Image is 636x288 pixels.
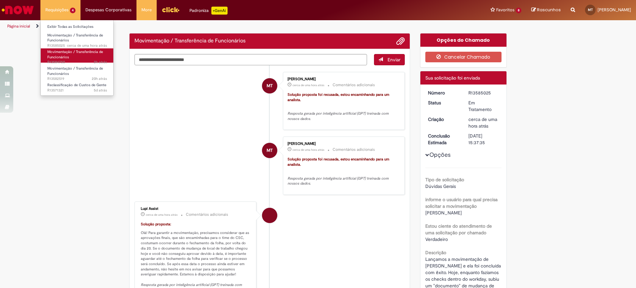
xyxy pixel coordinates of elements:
[141,207,251,211] div: Lupi Assist
[146,213,178,217] time: 01/10/2025 10:37:10
[134,54,367,65] textarea: Digite sua mensagem aqui...
[141,222,171,227] font: Solução proposta:
[516,8,521,13] span: 8
[425,177,464,183] b: Tipo de solicitação
[374,54,405,65] button: Enviar
[420,33,507,47] div: Opções do Chamado
[5,20,419,32] ul: Trilhas de página
[47,76,107,82] span: R13582519
[468,99,499,113] div: Em Tratamento
[146,213,178,217] span: cerca de uma hora atrás
[468,116,497,129] span: cerca de uma hora atrás
[423,89,464,96] dt: Número
[85,7,132,13] span: Despesas Corporativas
[288,111,390,121] em: Resposta gerada por inteligência artificial (GPT) treinada com nossos dados.
[598,7,631,13] span: [PERSON_NAME]
[47,88,107,93] span: R13571321
[94,88,107,93] span: 5d atrás
[267,78,273,94] span: MT
[425,250,446,256] b: Descrição
[1,3,35,17] img: ServiceNow
[425,52,502,62] button: Cancelar Chamado
[288,157,390,167] font: Solução proposta foi recusada, estou encaminhando para um analista.
[92,76,107,81] span: 20h atrás
[292,83,324,87] span: cerca de uma hora atrás
[425,75,480,81] span: Sua solicitação foi enviada
[288,92,390,102] font: Solução proposta foi recusada, estou encaminhando para um analista.
[288,176,390,186] em: Resposta gerada por inteligência artificial (GPT) treinada com nossos dados.
[47,66,103,76] span: Movimentação / Transferência de Funcionários
[70,8,76,13] span: 4
[333,82,375,88] small: Comentários adicionais
[423,133,464,146] dt: Conclusão Estimada
[141,7,152,13] span: More
[537,7,561,13] span: Rascunhos
[423,116,464,123] dt: Criação
[41,48,114,63] a: Aberto R13584750 : Movimentação / Transferência de Funcionários
[41,82,114,94] a: Aberto R13571321 : Reclassificação de Custos de Gente
[41,32,114,46] a: Aberto R13585025 : Movimentação / Transferência de Funcionários
[292,83,324,87] time: 01/10/2025 10:37:41
[40,20,114,96] ul: Requisições
[94,60,107,65] time: 01/10/2025 10:06:10
[496,7,514,13] span: Favoritos
[468,116,499,129] div: 01/10/2025 10:37:01
[288,77,398,81] div: [PERSON_NAME]
[425,197,498,209] b: informe o usuário para qual precisa solicitar a movimentação
[41,65,114,79] a: Aberto R13582519 : Movimentação / Transferência de Funcionários
[94,60,107,65] span: 2h atrás
[211,7,228,15] p: +GenAi
[262,208,277,223] div: Lupi Assist
[262,143,277,158] div: Maria Luiza da Rocha Trece
[425,210,462,216] span: [PERSON_NAME]
[67,43,107,48] span: cerca de uma hora atrás
[262,78,277,93] div: Maria Luiza da Rocha Trece
[134,38,245,44] h2: Movimentação / Transferência de Funcionários Histórico de tíquete
[267,143,273,158] span: MT
[47,83,106,87] span: Reclassificação de Custos de Gente
[425,236,448,242] span: Verdadeiro
[531,7,561,13] a: Rascunhos
[47,49,103,60] span: Movimentação / Transferência de Funcionários
[186,212,228,217] small: Comentários adicionais
[468,116,497,129] time: 01/10/2025 10:37:01
[388,57,400,63] span: Enviar
[94,88,107,93] time: 26/09/2025 15:49:32
[41,23,114,30] a: Exibir Todas as Solicitações
[425,183,456,189] span: Dúvidas Gerais
[45,7,69,13] span: Requisições
[47,43,107,48] span: R13585025
[47,33,103,43] span: Movimentação / Transferência de Funcionários
[189,7,228,15] div: Padroniza
[288,142,398,146] div: [PERSON_NAME]
[162,5,180,15] img: click_logo_yellow_360x200.png
[468,89,499,96] div: R13585025
[292,148,324,152] span: cerca de uma hora atrás
[92,76,107,81] time: 30/09/2025 15:47:45
[396,37,405,45] button: Adicionar anexos
[333,147,375,152] small: Comentários adicionais
[423,99,464,106] dt: Status
[47,60,107,65] span: R13584750
[588,8,593,12] span: MT
[292,148,324,152] time: 01/10/2025 10:37:39
[468,133,499,146] div: [DATE] 15:37:35
[425,223,492,236] b: Estou ciente do atendimento de uma solicitação por chamado
[7,24,30,29] a: Página inicial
